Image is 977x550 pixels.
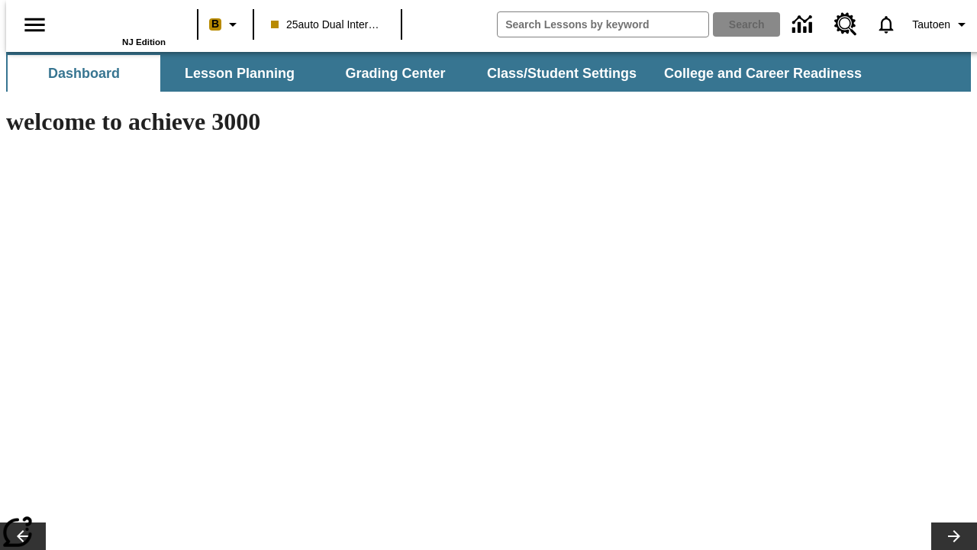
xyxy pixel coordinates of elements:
button: Grading Center [319,55,472,92]
button: Dashboard [8,55,160,92]
h1: welcome to achieve 3000 [6,108,666,136]
span: Tautoen [912,17,950,33]
button: Boost Class color is peach. Change class color [203,11,248,38]
button: Open side menu [12,2,57,47]
button: Lesson carousel, Next [931,522,977,550]
div: SubNavbar [6,52,971,92]
button: Lesson Planning [163,55,316,92]
span: B [211,15,219,34]
a: Data Center [783,4,825,46]
button: College and Career Readiness [652,55,874,92]
div: Home [66,5,166,47]
div: SubNavbar [6,55,875,92]
span: 25auto Dual International [271,17,384,33]
button: Profile/Settings [906,11,977,38]
a: Resource Center, Will open in new tab [825,4,866,45]
input: search field [498,12,708,37]
a: Notifications [866,5,906,44]
a: Home [66,7,166,37]
span: NJ Edition [122,37,166,47]
button: Class/Student Settings [475,55,649,92]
